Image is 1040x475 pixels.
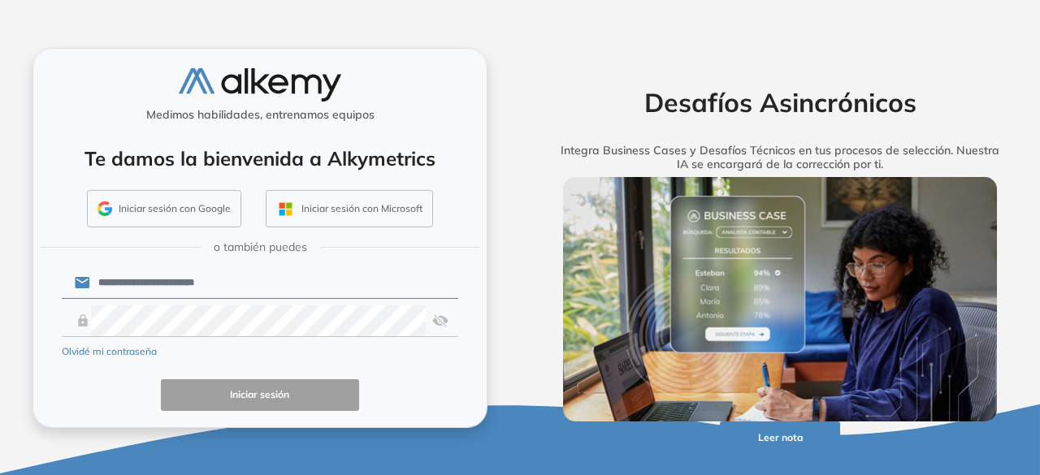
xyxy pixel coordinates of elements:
h5: Integra Business Cases y Desafíos Técnicos en tus procesos de selección. Nuestra IA se encargará ... [539,144,1021,171]
img: GMAIL_ICON [97,201,112,216]
img: asd [432,305,448,336]
img: img-more-info [563,177,998,421]
button: Iniciar sesión con Google [87,190,241,227]
h4: Te damos la bienvenida a Alkymetrics [54,147,466,171]
button: Leer nota [720,421,841,453]
img: logo-alkemy [179,68,341,101]
img: OUTLOOK_ICON [276,200,295,218]
h5: Medimos habilidades, entrenamos equipos [40,108,480,122]
span: o también puedes [214,239,307,256]
button: Olvidé mi contraseña [62,344,157,359]
h2: Desafíos Asincrónicos [539,87,1021,118]
button: Iniciar sesión con Microsoft [266,190,433,227]
button: Iniciar sesión [161,379,359,411]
